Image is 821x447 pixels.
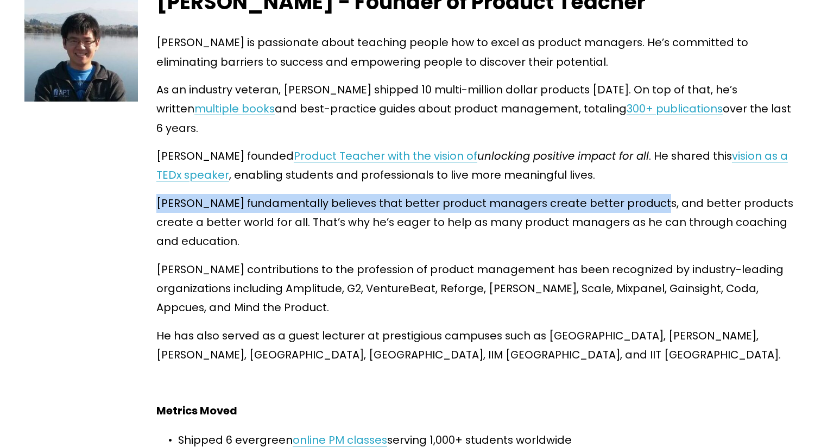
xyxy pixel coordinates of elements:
[156,80,797,138] p: As an industry veteran, [PERSON_NAME] shipped 10 multi-million dollar products [DATE]. On top of ...
[627,101,723,116] a: 300+ publications
[156,403,237,418] strong: Metrics Moved
[194,101,275,116] a: multiple books
[156,326,797,365] p: He has also served as a guest lecturer at prestigious campuses such as [GEOGRAPHIC_DATA], [PERSON...
[294,148,477,163] a: Product Teacher with the vision of
[477,148,649,163] em: unlocking positive impact for all
[156,147,797,185] p: [PERSON_NAME] founded . He shared this , enabling students and professionals to live more meaning...
[156,260,797,318] p: [PERSON_NAME] contributions to the profession of product management has been recognized by indust...
[156,194,797,251] p: [PERSON_NAME] fundamentally believes that better product managers create better products, and bet...
[156,33,797,72] p: [PERSON_NAME] is passionate about teaching people how to excel as product managers. He’s committe...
